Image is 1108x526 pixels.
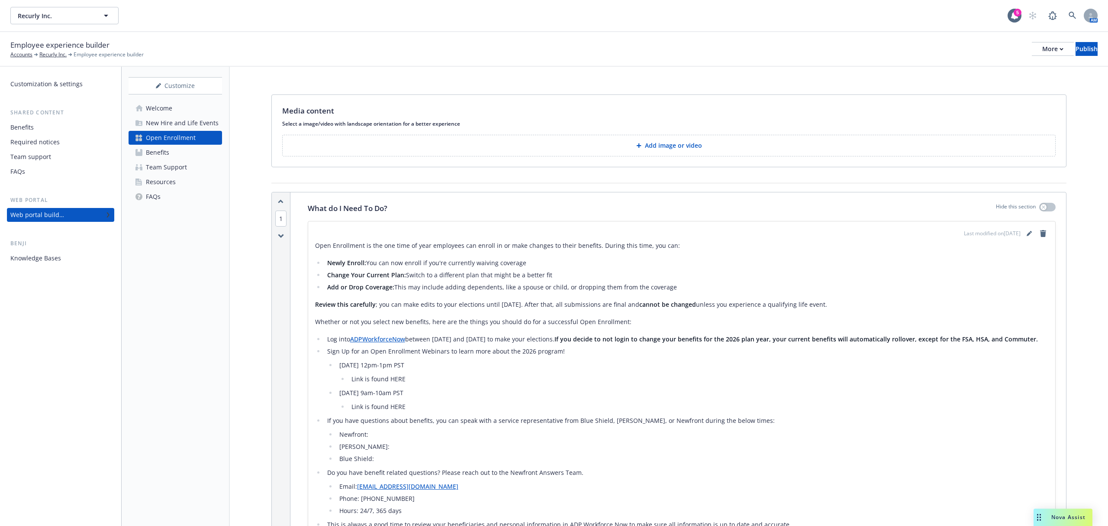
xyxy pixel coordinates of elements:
[325,346,1048,412] li: Sign Up for an Open Enrollment Webinars to learn more about the 2026 program!
[74,51,144,58] span: Employee experience builder
[10,51,32,58] a: Accounts
[315,317,1048,327] p: Whether or not you select new benefits, here are the things you should do for a successful Open E...
[337,388,1048,412] li: [DATE] 9am-10am PST
[325,282,1048,292] li: This may include adding dependents, like a spouse or child, or dropping them from the coverage
[129,146,222,159] a: Benefits
[1051,513,1085,521] span: Nova Assist
[10,120,34,134] div: Benefits
[275,211,287,227] span: 1
[1032,42,1074,56] button: More
[275,214,287,223] button: 1
[1038,228,1048,239] a: remove
[7,77,114,91] a: Customization & settings
[327,259,366,267] strong: Newly Enroll:
[315,299,1048,310] p: ; you can make edits to your elections until [DATE]. After that, all submissions are final and un...
[1076,42,1098,55] div: Publish
[1034,509,1092,526] button: Nova Assist
[337,494,1048,504] li: Phone: [PHONE_NUMBER]
[146,101,172,115] div: Welcome
[7,208,114,222] a: Web portal builder
[337,429,1048,440] li: Newfront:
[1064,7,1081,24] a: Search
[350,335,405,343] a: ADPWorkforceNow
[7,120,114,134] a: Benefits
[282,120,1056,127] p: Select a image/video with landscape orientation for a better experience
[645,141,702,150] p: Add image or video
[1034,509,1044,526] div: Drag to move
[325,334,1048,344] li: Log into between [DATE] and [DATE] to make your elections.
[996,203,1036,214] p: Hide this section
[7,251,114,265] a: Knowledge Bases
[282,105,334,117] p: Media content
[337,481,1048,492] li: Email:
[357,482,458,490] a: [EMAIL_ADDRESS][DOMAIN_NAME]
[325,468,1048,516] li: Do you have benefit related questions? Please reach out to the Newfront Answers Team.
[1024,228,1034,239] a: editPencil
[639,300,696,308] strong: cannot be changed
[349,402,1048,412] li: Link is found HERE
[129,116,222,130] a: New Hire and Life Events
[129,160,222,174] a: Team Support
[10,208,64,222] div: Web portal builder
[1024,7,1041,24] a: Start snowing
[146,190,161,204] div: FAQs
[129,131,222,145] a: Open Enrollment
[10,165,25,179] div: FAQs
[325,416,1048,464] li: If you have questions about benefits, you can speak with a service representative from Blue Shiel...
[337,506,1048,516] li: Hours: 24/7, 365 days
[337,454,1048,464] li: Blue Shield:
[146,175,176,189] div: Resources
[315,240,1048,251] p: Open Enrollment is the one time of year employees can enroll in or make changes to their benefits...
[1044,7,1061,24] a: Report a Bug
[39,51,67,58] a: Recurly Inc.
[7,150,114,164] a: Team support
[10,150,51,164] div: Team support
[554,335,1038,343] strong: If you decide to not login to change your benefits for the 2026 plan year, your current benefits ...
[146,131,196,145] div: Open Enrollment
[1076,42,1098,56] button: Publish
[325,258,1048,268] li: You can now enroll if you're currently waiving coverage
[146,146,169,159] div: Benefits
[1042,42,1063,55] div: More
[10,39,110,51] span: Employee experience builder
[7,196,114,205] div: Web portal
[146,160,187,174] div: Team Support
[10,251,61,265] div: Knowledge Bases
[964,230,1021,237] span: Last modified on [DATE]
[7,108,114,117] div: Shared content
[337,360,1048,384] li: [DATE] 12pm-1pm PST
[327,283,394,291] strong: Add or Drop Coverage:
[7,135,114,149] a: Required notices
[7,165,114,179] a: FAQs
[129,190,222,204] a: FAQs
[1014,9,1021,16] div: 5
[129,77,222,94] button: Customize
[308,203,387,214] p: What do I Need To Do?
[18,11,93,20] span: Recurly Inc.
[10,77,83,91] div: Customization & settings
[10,7,119,24] button: Recurly Inc.
[337,442,1048,452] li: [PERSON_NAME]:
[327,271,406,279] strong: Change Your Current Plan:
[129,101,222,115] a: Welcome
[315,300,376,308] strong: Review this carefully
[10,135,60,149] div: Required notices
[349,374,1048,384] li: Link is found HERE
[282,135,1056,156] button: Add image or video
[7,239,114,248] div: Benji
[146,116,219,130] div: New Hire and Life Events
[129,175,222,189] a: Resources
[325,270,1048,280] li: Switch to a different plan that might be a better fit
